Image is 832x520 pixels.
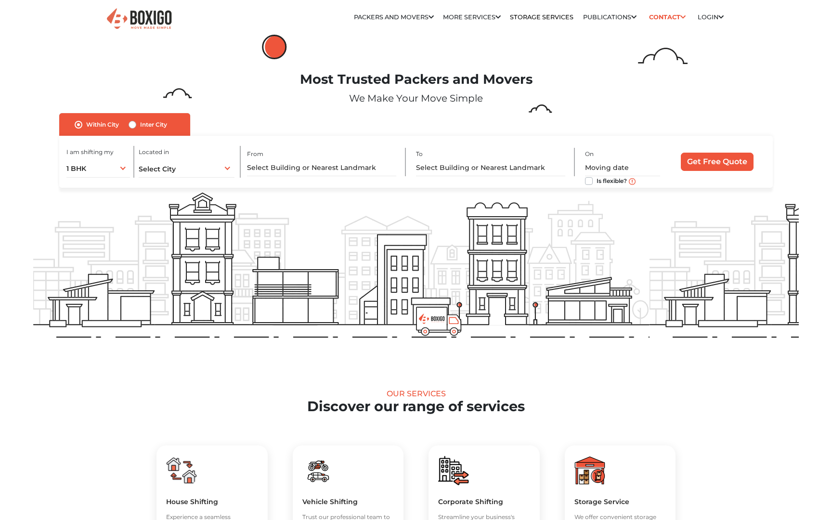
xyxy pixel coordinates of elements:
img: boxigo_packers_and_movers_huge_savings [574,455,605,486]
p: We Make Your Move Simple [33,91,799,105]
label: On [585,150,594,158]
a: Storage Services [510,13,573,21]
a: Packers and Movers [354,13,434,21]
a: Contact [646,10,689,25]
label: Is flexible? [597,175,627,185]
img: boxigo_prackers_and_movers_truck [416,307,462,336]
label: Located in [139,148,169,156]
h2: Discover our range of services [33,398,799,415]
img: boxigo_packers_and_movers_huge_savings [302,455,333,486]
input: Select Building or Nearest Landmark [416,159,565,176]
h5: Vehicle Shifting [302,497,394,506]
a: More services [443,13,501,21]
div: Our Services [33,389,799,398]
label: Inter City [140,119,167,130]
img: boxigo_packers_and_movers_huge_savings [438,455,469,486]
h1: Most Trusted Packers and Movers [33,72,799,88]
label: From [247,150,263,158]
input: Get Free Quote [681,153,754,171]
label: To [416,150,423,158]
h5: Storage Service [574,497,666,506]
img: Boxigo [105,7,173,31]
a: Publications [583,13,637,21]
label: I am shifting my [66,148,114,156]
span: 1 BHK [66,164,86,173]
h5: House Shifting [166,497,258,506]
input: Select Building or Nearest Landmark [247,159,396,176]
a: Login [698,13,724,21]
img: boxigo_packers_and_movers_huge_savings [166,455,197,486]
span: Select City [139,165,176,173]
input: Moving date [585,159,660,176]
img: move_date_info [629,178,636,185]
label: Within City [86,119,119,130]
h5: Corporate Shifting [438,497,530,506]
